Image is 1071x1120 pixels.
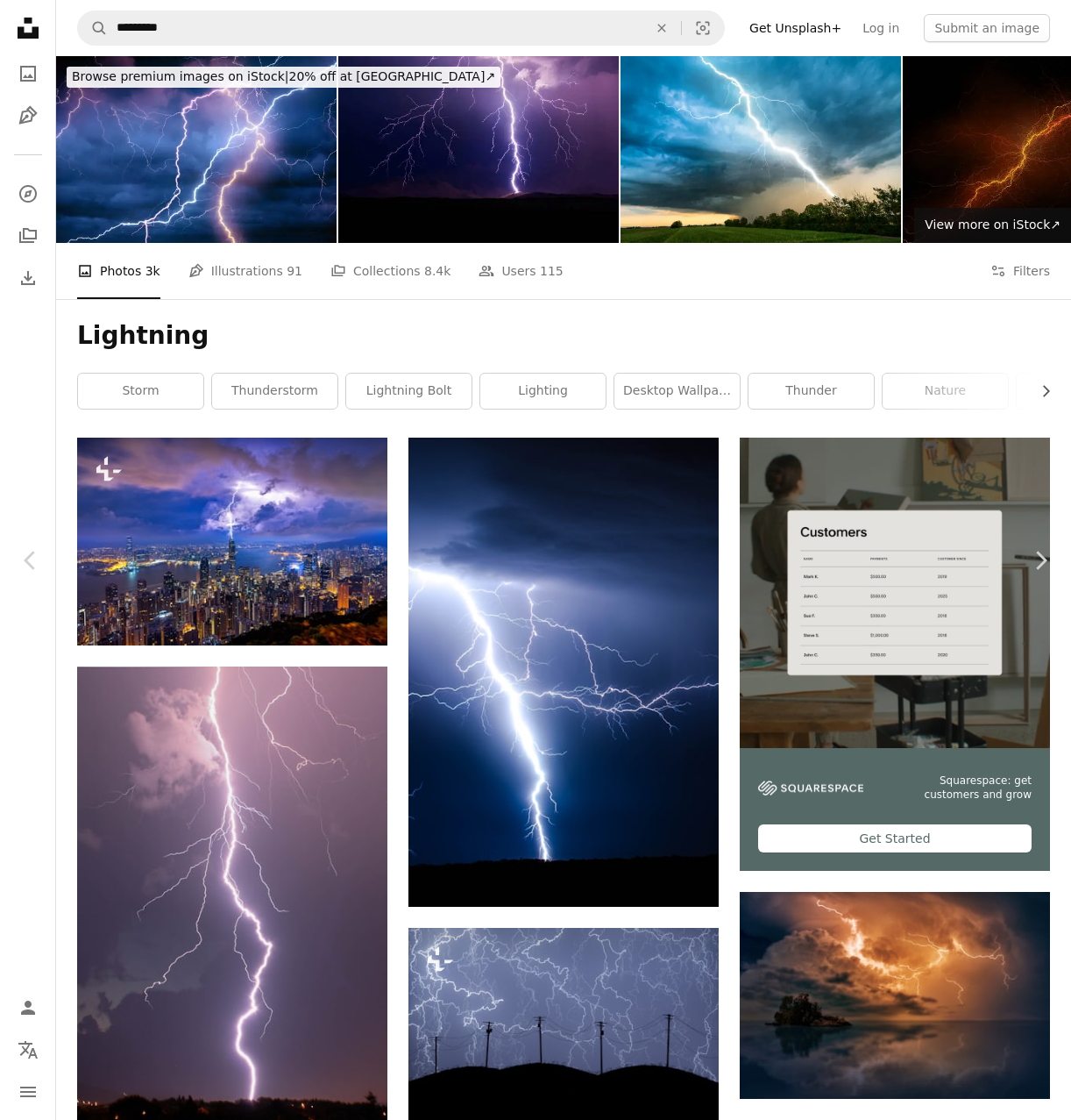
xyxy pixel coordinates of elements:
a: Users 115 [479,243,563,299]
a: View more on iStock↗ [914,208,1071,243]
form: Find visuals sitewide [77,11,725,46]
a: Photos [11,56,46,91]
a: Download History [11,260,46,296]
a: Illustrations 91 [188,243,302,299]
a: lightning bolt [346,374,472,409]
a: Get Unsplash+ [739,14,852,42]
span: Browse premium images on iStock | [72,69,288,83]
button: Language [11,1032,46,1067]
a: Illustrations [11,98,46,133]
a: Collections 8.4k [330,243,450,299]
a: Next [1010,476,1071,645]
button: Submit an image [924,14,1050,42]
span: View more on iStock ↗ [925,218,1060,232]
a: nature [883,374,1008,409]
button: Filters [990,243,1050,299]
a: Log in [852,14,910,42]
a: thunderstorm [212,374,337,409]
img: lightning strike during blue sky [408,438,719,907]
a: Log in / Sign up [11,990,46,1025]
button: scroll list to the right [1030,374,1050,409]
a: Squarespace: get customers and growGet Started [740,438,1050,870]
h1: Lightning [77,320,1050,352]
img: Hong Kong at night from the Victoria peak. [77,438,387,645]
a: a sky filled with lots of clouds and lots of power lines [408,1023,719,1038]
button: Visual search [682,11,724,45]
button: Clear [642,11,681,45]
a: lightning strike during blue sky [408,664,719,680]
img: file-1747939376688-baf9a4a454ffimage [740,438,1050,748]
img: cloud storm sky with thunderbolt over rural landscape [621,56,901,243]
a: Hong Kong at night from the Victoria peak. [77,533,387,549]
img: photo of island and thunder [740,892,1050,1099]
img: Low Angle View Of Lightning Against Sky At Night [338,56,619,243]
a: storm [78,374,203,409]
div: Get Started [758,824,1032,852]
div: 20% off at [GEOGRAPHIC_DATA] ↗ [67,67,500,88]
a: lighting [480,374,606,409]
span: 91 [287,261,302,281]
span: 8.4k [424,261,450,281]
span: Squarespace: get customers and grow [884,774,1032,803]
a: desktop wallpaper [614,374,740,409]
span: 115 [540,261,564,281]
a: Browse premium images on iStock|20% off at [GEOGRAPHIC_DATA]↗ [56,56,511,98]
img: file-1747939142011-51e5cc87e3c9 [758,781,863,796]
a: Explore [11,176,46,211]
a: Collections [11,218,46,253]
button: Menu [11,1074,46,1109]
img: Lightnings during summer storm [56,56,337,243]
a: thunder through field [77,888,387,903]
a: thunder [748,374,874,409]
button: Search Unsplash [78,11,108,45]
a: photo of island and thunder [740,987,1050,1002]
